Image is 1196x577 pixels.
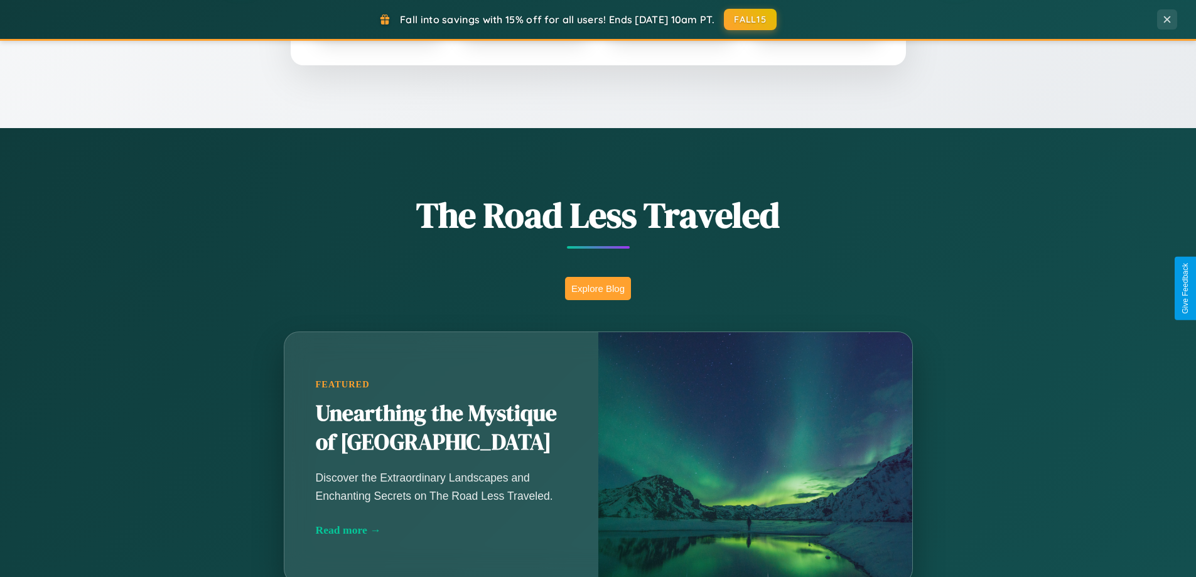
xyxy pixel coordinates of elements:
span: Fall into savings with 15% off for all users! Ends [DATE] 10am PT. [400,13,714,26]
div: Featured [316,379,567,390]
h2: Unearthing the Mystique of [GEOGRAPHIC_DATA] [316,399,567,457]
button: Explore Blog [565,277,631,300]
p: Discover the Extraordinary Landscapes and Enchanting Secrets on The Road Less Traveled. [316,469,567,504]
div: Give Feedback [1181,263,1190,314]
div: Read more → [316,524,567,537]
h1: The Road Less Traveled [222,191,975,239]
button: FALL15 [724,9,777,30]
